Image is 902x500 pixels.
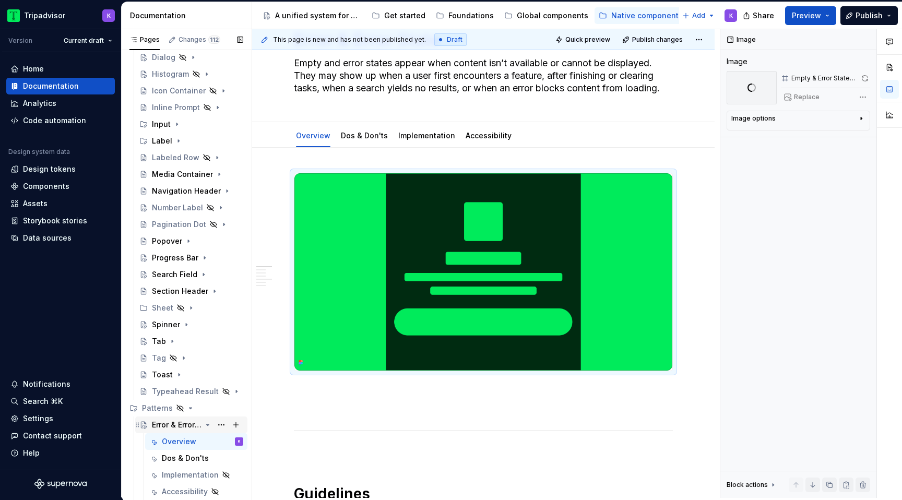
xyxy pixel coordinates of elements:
[727,56,747,67] div: Image
[23,164,76,174] div: Design tokens
[135,350,247,366] a: Tag
[135,316,247,333] a: Spinner
[152,253,198,263] div: Progress Bar
[152,269,197,280] div: Search Field
[152,203,203,213] div: Number Label
[135,66,247,82] a: Histogram
[145,433,247,450] a: OverviewK
[792,10,821,21] span: Preview
[152,336,166,347] div: Tab
[135,166,247,183] a: Media Container
[145,483,247,500] a: Accessibility
[152,169,213,180] div: Media Container
[23,181,69,192] div: Components
[727,478,777,492] div: Block actions
[6,212,115,229] a: Storybook stories
[152,386,219,397] div: Typeahead Result
[162,470,219,480] div: Implementation
[729,11,733,20] div: K
[753,10,774,21] span: Share
[552,32,615,47] button: Quick preview
[135,183,247,199] a: Navigation Header
[258,7,365,24] a: A unified system for every journey.
[258,5,677,26] div: Page tree
[6,195,115,212] a: Assets
[135,82,247,99] a: Icon Container
[23,448,40,458] div: Help
[152,319,180,330] div: Spinner
[394,124,459,146] div: Implementation
[23,379,70,389] div: Notifications
[466,131,512,140] a: Accessibility
[179,35,220,44] div: Changes
[6,161,115,177] a: Design tokens
[565,35,610,44] span: Quick preview
[135,283,247,300] a: Section Header
[129,35,160,44] div: Pages
[23,233,72,243] div: Data sources
[6,230,115,246] a: Data sources
[500,7,592,24] a: Global components
[34,479,87,489] svg: Supernova Logo
[6,112,115,129] a: Code automation
[125,400,247,416] div: Patterns
[152,303,173,313] div: Sheet
[6,393,115,410] button: Search ⌘K
[152,52,175,63] div: Dialog
[135,49,247,66] a: Dialog
[6,95,115,112] a: Analytics
[785,6,836,25] button: Preview
[731,114,776,123] div: Image options
[152,119,171,129] div: Input
[731,114,865,127] button: Image options
[162,436,196,447] div: Overview
[6,427,115,444] button: Contact support
[619,32,687,47] button: Publish changes
[152,420,201,430] div: Error & Error State
[152,236,182,246] div: Popover
[6,78,115,94] a: Documentation
[8,37,32,45] div: Version
[23,115,86,126] div: Code automation
[135,116,247,133] div: Input
[296,131,330,140] a: Overview
[24,10,65,21] div: Tripadvisor
[8,148,70,156] div: Design system data
[384,10,425,21] div: Get started
[840,6,898,25] button: Publish
[59,33,117,48] button: Current draft
[2,4,119,27] button: TripadvisorK
[238,436,241,447] div: K
[273,35,426,44] span: This page is new and has not been published yet.
[152,286,208,296] div: Section Header
[135,216,247,233] a: Pagination Dot
[135,133,247,149] div: Label
[275,10,361,21] div: A unified system for every journey.
[294,173,672,371] img: b4db4bad-136d-4118-9cef-08fad7a8b24f.png
[135,99,247,116] a: Inline Prompt
[292,124,335,146] div: Overview
[632,35,683,44] span: Publish changes
[135,149,247,166] a: Labeled Row
[135,233,247,249] a: Popover
[23,198,48,209] div: Assets
[152,102,200,113] div: Inline Prompt
[162,486,208,497] div: Accessibility
[461,124,516,146] div: Accessibility
[135,266,247,283] a: Search Field
[341,131,388,140] a: Dos & Don'ts
[6,410,115,427] a: Settings
[135,383,247,400] a: Typeahead Result
[432,7,498,24] a: Foundations
[791,74,857,82] div: Empty & Error State- thumbnail
[23,98,56,109] div: Analytics
[23,396,63,407] div: Search ⌘K
[162,453,209,463] div: Dos & Don'ts
[152,219,206,230] div: Pagination Dot
[135,249,247,266] a: Progress Bar
[517,10,588,21] div: Global components
[130,10,247,21] div: Documentation
[611,10,683,21] div: Native components
[152,353,166,363] div: Tag
[145,467,247,483] a: Implementation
